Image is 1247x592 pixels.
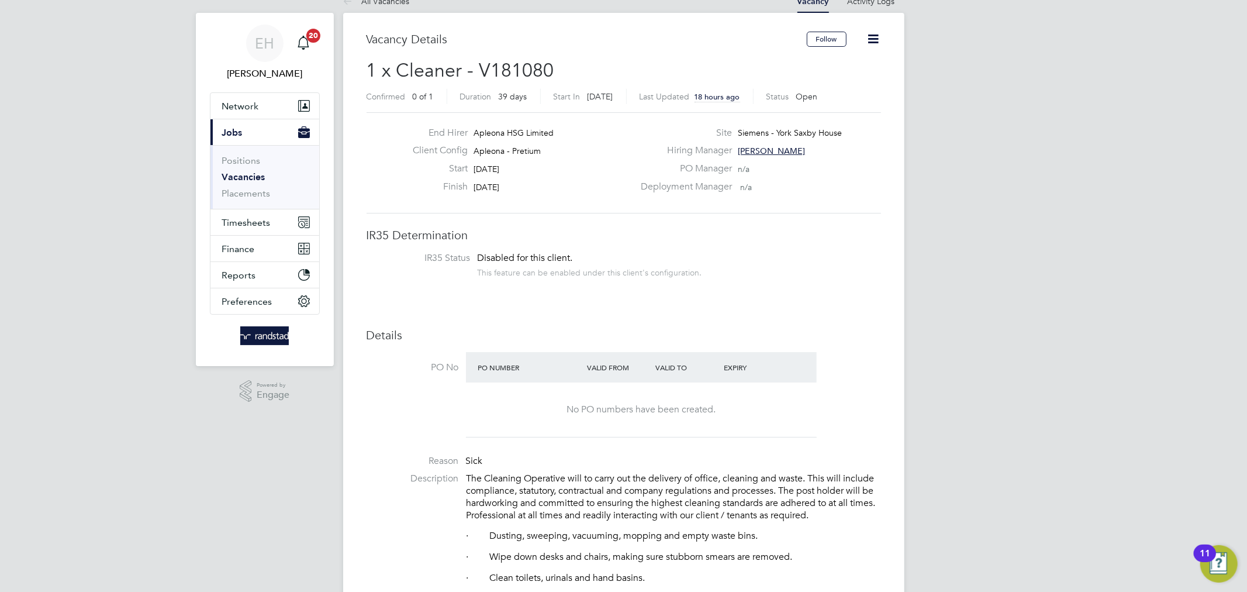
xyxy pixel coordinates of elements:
div: This feature can be enabled under this client's configuration. [478,264,702,278]
span: 39 days [499,91,527,102]
span: Timesheets [222,217,271,228]
div: 11 [1200,553,1210,569]
nav: Main navigation [196,13,334,366]
label: Start [403,163,468,175]
div: Jobs [210,145,319,209]
span: 20 [306,29,320,43]
span: 1 x Cleaner - V181080 [367,59,554,82]
a: Vacancies [222,171,265,183]
label: Description [367,473,459,485]
span: Network [222,101,259,112]
span: [DATE] [588,91,613,102]
span: Engage [257,390,289,400]
span: Finance [222,243,255,254]
label: Hiring Manager [634,144,732,157]
span: Emma Howells [210,67,320,81]
label: Duration [460,91,492,102]
span: Siemens - York Saxby House [738,128,842,138]
span: Preferences [222,296,272,307]
span: [PERSON_NAME] [738,146,805,156]
span: Disabled for this client. [478,252,573,264]
div: No PO numbers have been created. [478,404,805,416]
label: IR35 Status [378,252,471,264]
label: Start In [554,91,581,102]
span: n/a [740,182,752,192]
label: Reason [367,455,459,467]
label: Deployment Manager [634,181,732,193]
label: PO No [367,362,459,374]
span: Open [796,91,818,102]
h3: Details [367,328,881,343]
button: Open Resource Center, 11 new notifications [1200,545,1238,583]
p: The Cleaning Operative will to carry out the delivery of office, cleaning and waste. This will in... [467,473,881,521]
label: Site [634,127,732,139]
div: Valid From [584,357,652,378]
span: n/a [738,164,749,174]
button: Timesheets [210,209,319,235]
button: Follow [807,32,847,47]
h3: IR35 Determination [367,228,881,243]
label: Confirmed [367,91,406,102]
a: Positions [222,155,261,166]
label: PO Manager [634,163,732,175]
a: 20 [292,25,315,62]
button: Finance [210,236,319,261]
label: End Hirer [403,127,468,139]
label: Status [766,91,789,102]
span: 18 hours ago [695,92,740,102]
span: [DATE] [474,182,499,192]
button: Reports [210,262,319,288]
span: [DATE] [474,164,499,174]
a: Powered byEngage [240,380,289,402]
div: PO Number [475,357,585,378]
a: Go to home page [210,326,320,345]
a: EH[PERSON_NAME] [210,25,320,81]
div: Valid To [652,357,721,378]
label: Finish [403,181,468,193]
p: · Dusting, sweeping, vacuuming, mopping and empty waste bins. [467,530,881,542]
span: Sick [466,455,483,467]
span: 0 of 1 [413,91,434,102]
span: Powered by [257,380,289,390]
span: Reports [222,270,256,281]
p: · Wipe down desks and chairs, making sure stubborn smears are removed. [467,551,881,563]
label: Last Updated [640,91,690,102]
div: Expiry [721,357,789,378]
img: randstad-logo-retina.png [240,326,289,345]
label: Client Config [403,144,468,157]
span: EH [255,36,274,51]
span: Jobs [222,127,243,138]
a: Placements [222,188,271,199]
p: · Clean toilets, urinals and hand basins. [467,572,881,584]
span: Apleona HSG Limited [474,128,554,138]
button: Network [210,93,319,119]
span: Apleona - Pretium [474,146,541,156]
button: Jobs [210,119,319,145]
button: Preferences [210,288,319,314]
h3: Vacancy Details [367,32,807,47]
